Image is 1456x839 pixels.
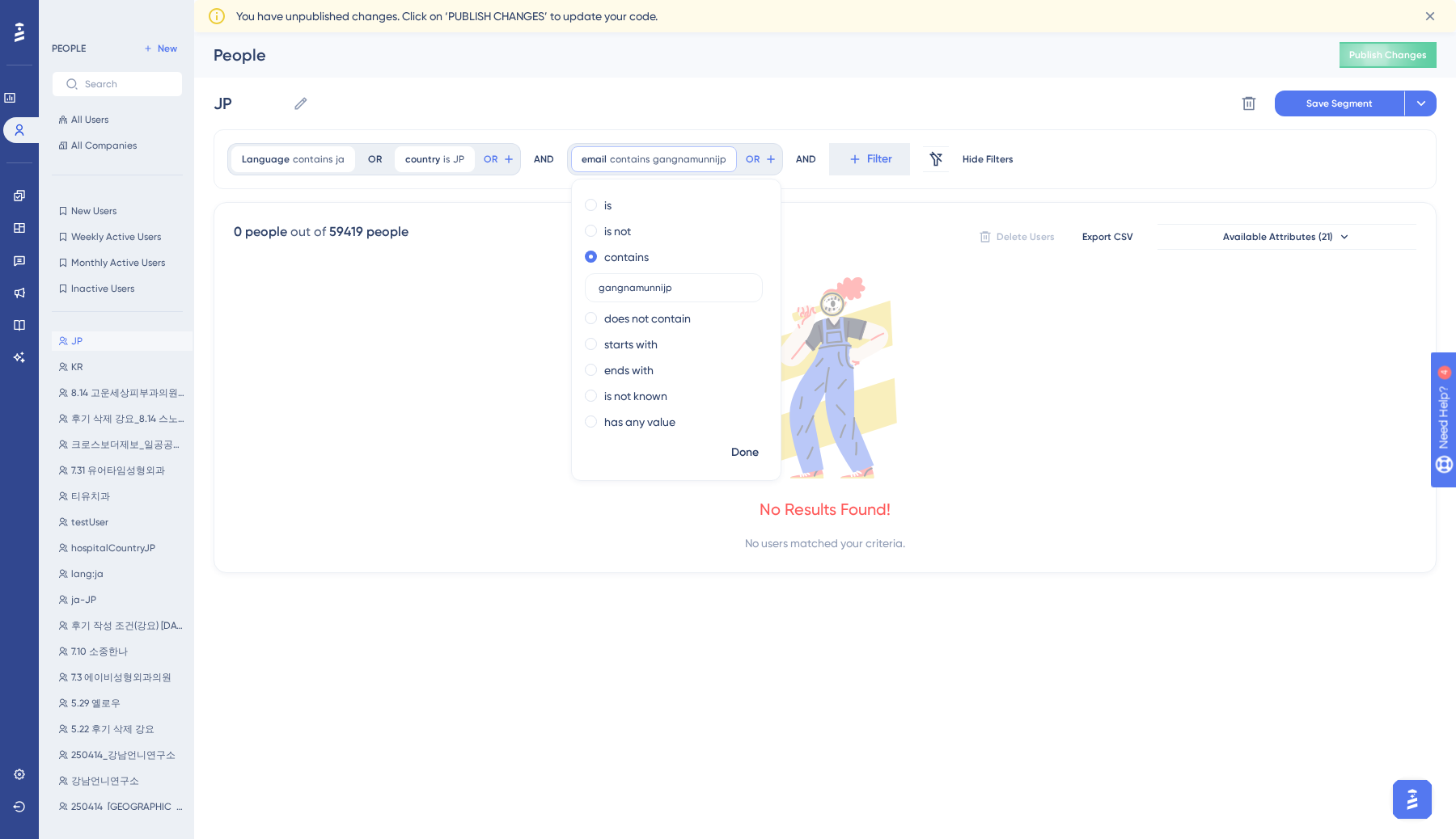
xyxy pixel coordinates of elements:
span: 강남언니연구소 [71,774,139,787]
button: testUser [52,512,193,532]
span: All Companies [71,139,137,152]
div: PEOPLE [52,42,86,55]
span: contains [610,153,650,166]
label: does not contain [604,309,691,328]
label: is not known [604,386,667,406]
input: Search [85,78,169,90]
button: Inactive Users [52,279,183,298]
span: 7.31 유어타임성형외과 [71,464,165,477]
span: Available Attributes (21) [1223,230,1333,243]
span: 티유치과 [71,490,110,503]
button: 티유치과 [52,487,193,506]
button: Available Attributes (21) [1158,224,1416,250]
button: ja-JP [52,590,193,609]
input: Segment Name [214,92,286,115]
div: No users matched your criteria. [745,533,905,553]
span: 후기 삭제 강요_8.14 스노우 [71,412,186,425]
button: 250414_강남언니연구소 [52,745,193,765]
div: People [214,44,1299,66]
button: 후기 삭제 강요_8.14 스노우 [52,409,193,428]
span: contains [293,153,332,166]
button: 250414_[GEOGRAPHIC_DATA](6) [52,797,193,816]
span: 후기 작성 조건(강요) [DATE] [71,619,186,632]
button: 5.22 후기 삭제 강요 [52,719,193,739]
button: 강남언니연구소 [52,771,193,791]
span: is [443,153,450,166]
span: Weekly Active Users [71,230,161,243]
button: OR [481,146,517,172]
div: OR [368,153,382,166]
span: JP [453,153,464,166]
button: Publish Changes [1340,42,1437,68]
span: All Users [71,113,108,126]
span: 7.10 소중한나 [71,645,128,658]
span: Save Segment [1306,97,1373,110]
span: Done [731,443,759,462]
button: 8.14 고운세상피부과의원 [GEOGRAPHIC_DATA] [52,383,193,403]
span: country [405,153,440,166]
button: 후기 작성 조건(강요) [DATE] [52,616,193,635]
span: Publish Changes [1349,48,1427,61]
span: hospitalCountryJP [71,542,155,554]
button: All Users [52,110,183,129]
div: No Results Found! [760,498,891,521]
span: 250414_[GEOGRAPHIC_DATA](6) [71,800,186,813]
span: 250414_강남언니연구소 [71,748,176,761]
span: Inactive Users [71,282,134,295]
button: 5.29 옐로우 [52,694,193,713]
span: OR [484,153,497,166]
button: New [138,39,183,58]
span: 크로스보더제보_일공공성형외과의원 [71,438,186,451]
span: OR [746,153,760,166]
button: hospitalCountryJP [52,538,193,558]
button: Weekly Active Users [52,227,183,247]
label: has any value [604,412,675,432]
span: Monthly Active Users [71,256,165,269]
button: New Users [52,201,183,221]
label: contains [604,247,649,267]
button: JP [52,331,193,351]
button: lang:ja [52,564,193,584]
span: Filter [867,150,892,169]
span: gangnamunnijp [653,153,726,166]
button: Export CSV [1067,224,1148,250]
button: 7.10 소중한나 [52,642,193,661]
div: 59419 people [329,222,408,242]
button: OR [743,146,779,172]
span: You have unpublished changes. Click on ‘PUBLISH CHANGES’ to update your code. [236,6,658,26]
span: 7.3 에이비성형외과의원 [71,671,171,684]
div: 4 [112,8,117,21]
span: Export CSV [1082,230,1133,243]
button: Filter [829,143,910,175]
span: email [582,153,607,166]
span: ja [336,153,345,166]
div: out of [290,222,326,242]
span: ja-JP [71,593,96,606]
span: KR [71,360,83,373]
button: Delete Users [976,224,1057,250]
label: starts with [604,335,658,354]
label: is [604,196,612,215]
span: New [158,42,177,55]
button: Monthly Active Users [52,253,183,272]
span: 8.14 고운세상피부과의원 [GEOGRAPHIC_DATA] [71,386,186,399]
span: Hide Filters [963,153,1014,166]
label: is not [604,221,631,241]
button: 7.3 에이비성형외과의원 [52,668,193,687]
span: JP [71,335,83,348]
button: KR [52,357,193,377]
span: lang:ja [71,567,104,580]
input: Type the value [599,282,749,293]
span: 5.29 옐로우 [71,697,121,710]
span: New Users [71,204,116,217]
span: Language [242,153,290,166]
button: 크로스보더제보_일공공성형외과의원 [52,435,193,454]
label: ends with [604,360,654,380]
div: AND [534,143,554,175]
iframe: UserGuiding AI Assistant Launcher [1388,775,1437,824]
button: Done [722,438,768,467]
button: 7.31 유어타임성형외과 [52,461,193,480]
span: 5.22 후기 삭제 강요 [71,723,154,736]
